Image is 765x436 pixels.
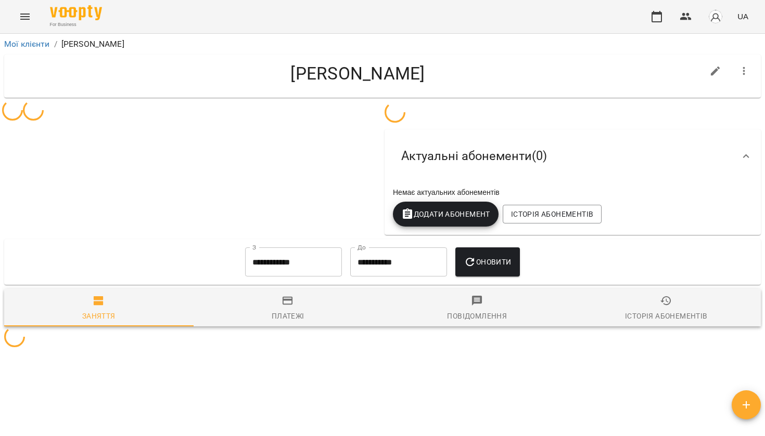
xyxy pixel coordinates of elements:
[4,39,50,49] a: Мої клієнти
[61,38,124,50] p: [PERSON_NAME]
[511,208,593,220] span: Історія абонементів
[464,256,511,268] span: Оновити
[54,38,57,50] li: /
[385,129,761,183] div: Актуальні абонементи(0)
[12,4,37,29] button: Menu
[401,148,547,164] span: Актуальні абонементи ( 0 )
[50,5,102,20] img: Voopty Logo
[401,208,490,220] span: Додати Абонемент
[455,247,519,276] button: Оновити
[272,310,304,322] div: Платежі
[737,11,748,22] span: UA
[447,310,507,322] div: Повідомлення
[82,310,116,322] div: Заняття
[503,205,602,223] button: Історія абонементів
[708,9,723,24] img: avatar_s.png
[391,185,755,200] div: Немає актуальних абонементів
[625,310,707,322] div: Історія абонементів
[393,202,499,227] button: Додати Абонемент
[4,38,761,50] nav: breadcrumb
[733,7,753,26] button: UA
[12,63,703,84] h4: [PERSON_NAME]
[50,21,102,28] span: For Business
